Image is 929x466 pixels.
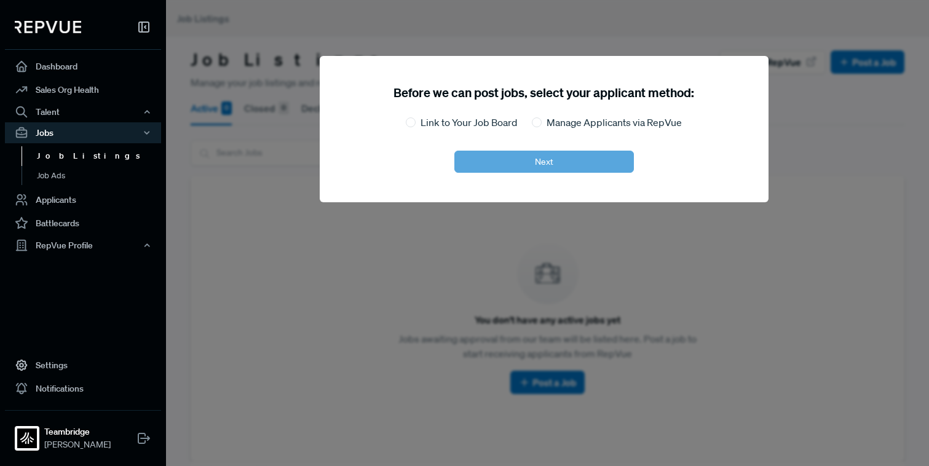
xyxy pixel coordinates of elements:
[5,188,161,211] a: Applicants
[22,166,178,186] a: Job Ads
[5,55,161,78] a: Dashboard
[5,122,161,143] button: Jobs
[421,115,517,130] label: Link to Your Job Board
[44,438,111,451] span: [PERSON_NAME]
[393,85,694,100] h5: Before we can post jobs, select your applicant method:
[5,353,161,377] a: Settings
[5,78,161,101] a: Sales Org Health
[5,235,161,256] button: RepVue Profile
[5,211,161,235] a: Battlecards
[5,377,161,400] a: Notifications
[5,101,161,122] button: Talent
[15,21,81,33] img: RepVue
[44,425,111,438] strong: Teambridge
[22,146,178,166] a: Job Listings
[5,410,161,456] a: TeambridgeTeambridge[PERSON_NAME]
[17,428,37,448] img: Teambridge
[547,115,682,130] label: Manage Applicants via RepVue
